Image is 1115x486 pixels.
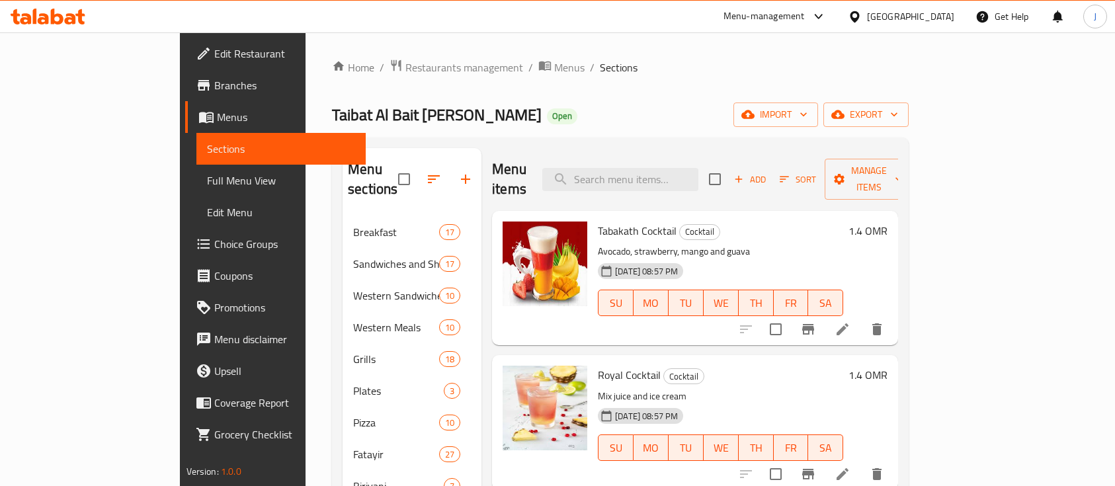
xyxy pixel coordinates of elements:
div: items [444,383,460,399]
div: Western Sandwiches10 [343,280,481,311]
div: Fatayir27 [343,438,481,470]
div: Western Meals10 [343,311,481,343]
button: WE [704,434,739,461]
span: Upsell [214,363,356,379]
span: Royal Cocktail [598,365,661,385]
a: Coupons [185,260,366,292]
span: Cocktail [680,224,720,239]
span: TU [674,438,698,458]
span: MO [639,438,663,458]
p: Avocado, strawberry, mango and guava [598,243,843,260]
button: Branch-specific-item [792,313,824,345]
div: Pizza10 [343,407,481,438]
li: / [528,60,533,75]
div: items [439,351,460,367]
span: [DATE] 08:57 PM [610,265,683,278]
span: Cocktail [664,369,704,384]
button: TU [669,434,704,461]
span: 3 [444,385,460,397]
span: Coupons [214,268,356,284]
img: Tabakath Cocktail [503,222,587,306]
li: / [590,60,595,75]
div: Sandwiches and Shawerma17 [343,248,481,280]
span: SA [813,438,838,458]
a: Full Menu View [196,165,366,196]
li: / [380,60,384,75]
span: 27 [440,448,460,461]
div: items [439,224,460,240]
a: Choice Groups [185,228,366,260]
span: Open [547,110,577,122]
a: Coverage Report [185,387,366,419]
button: Manage items [825,159,913,200]
span: export [834,106,898,123]
span: Promotions [214,300,356,315]
span: 17 [440,226,460,239]
span: Western Sandwiches [353,288,439,304]
span: Add item [729,169,771,190]
span: Menu disclaimer [214,331,356,347]
span: 10 [440,321,460,334]
button: FR [774,290,809,316]
span: WE [709,438,733,458]
h2: Menu sections [348,159,398,199]
span: Pizza [353,415,439,430]
span: Manage items [835,163,903,196]
span: import [744,106,807,123]
span: 18 [440,353,460,366]
div: Breakfast17 [343,216,481,248]
button: WE [704,290,739,316]
button: MO [634,290,669,316]
div: Plates3 [343,375,481,407]
button: TH [739,434,774,461]
button: FR [774,434,809,461]
span: Grills [353,351,439,367]
a: Edit menu item [835,466,850,482]
div: Menu-management [723,9,805,24]
a: Upsell [185,355,366,387]
div: Cocktail [679,224,720,240]
span: Sandwiches and Shawerma [353,256,439,272]
span: Taibat Al Bait [PERSON_NAME] [332,100,542,130]
img: Royal Cocktail [503,366,587,450]
a: Menu disclaimer [185,323,366,355]
span: Full Menu View [207,173,356,188]
input: search [542,168,698,191]
div: items [439,288,460,304]
span: SU [604,294,628,313]
a: Menus [538,59,585,76]
button: Add [729,169,771,190]
button: SA [808,434,843,461]
span: Select all sections [390,165,418,193]
h6: 1.4 OMR [848,222,888,240]
span: Select to update [762,315,790,343]
div: Western Meals [353,319,439,335]
span: Grocery Checklist [214,426,356,442]
span: Plates [353,383,444,399]
button: delete [861,313,893,345]
span: [DATE] 08:57 PM [610,410,683,423]
span: Edit Restaurant [214,46,356,61]
span: Select section [701,165,729,193]
button: TH [739,290,774,316]
a: Sections [196,133,366,165]
div: items [439,319,460,335]
span: Sort [780,172,816,187]
span: Breakfast [353,224,439,240]
a: Branches [185,69,366,101]
button: SA [808,290,843,316]
span: MO [639,294,663,313]
a: Edit menu item [835,321,850,337]
a: Edit Restaurant [185,38,366,69]
button: TU [669,290,704,316]
button: import [733,102,818,127]
nav: breadcrumb [332,59,909,76]
a: Edit Menu [196,196,366,228]
a: Promotions [185,292,366,323]
span: TH [744,294,768,313]
span: Sections [600,60,638,75]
